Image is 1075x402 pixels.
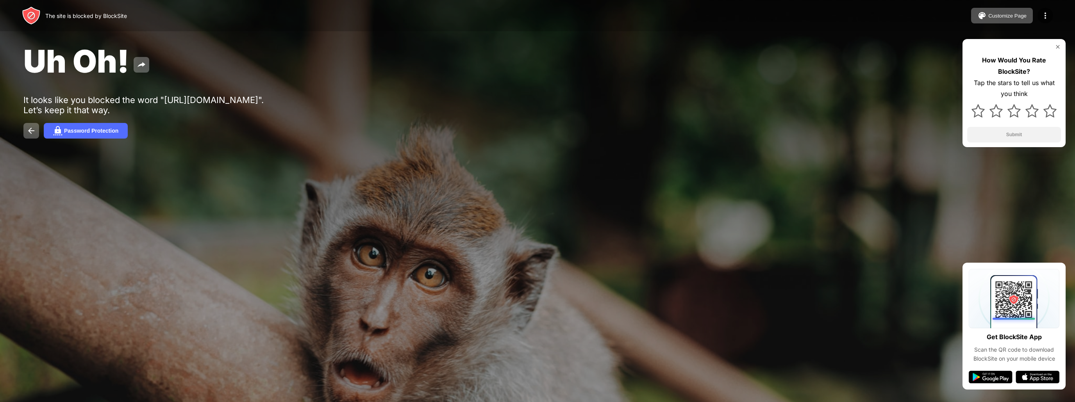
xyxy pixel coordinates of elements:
img: google-play.svg [969,371,1012,383]
div: How Would You Rate BlockSite? [967,55,1061,77]
img: header-logo.svg [22,6,41,25]
div: Password Protection [64,128,118,134]
img: star.svg [1007,104,1021,117]
img: pallet.svg [977,11,987,20]
img: qrcode.svg [969,269,1059,328]
button: Customize Page [971,8,1033,23]
img: menu-icon.svg [1041,11,1050,20]
div: It looks like you blocked the word "[URL][DOMAIN_NAME]". Let’s keep it that way. [23,95,265,115]
div: Customize Page [988,13,1027,19]
img: rate-us-close.svg [1055,44,1061,50]
img: star.svg [1043,104,1057,117]
img: app-store.svg [1016,371,1059,383]
div: The site is blocked by BlockSite [45,12,127,19]
div: Scan the QR code to download BlockSite on your mobile device [969,345,1059,363]
img: star.svg [989,104,1003,117]
span: Uh Oh! [23,42,129,80]
img: back.svg [27,126,36,135]
img: star.svg [1025,104,1039,117]
button: Submit [967,127,1061,142]
img: share.svg [137,60,146,69]
img: star.svg [971,104,985,117]
button: Password Protection [44,123,128,139]
div: Get BlockSite App [987,331,1042,343]
div: Tap the stars to tell us what you think [967,77,1061,100]
img: password.svg [53,126,62,135]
